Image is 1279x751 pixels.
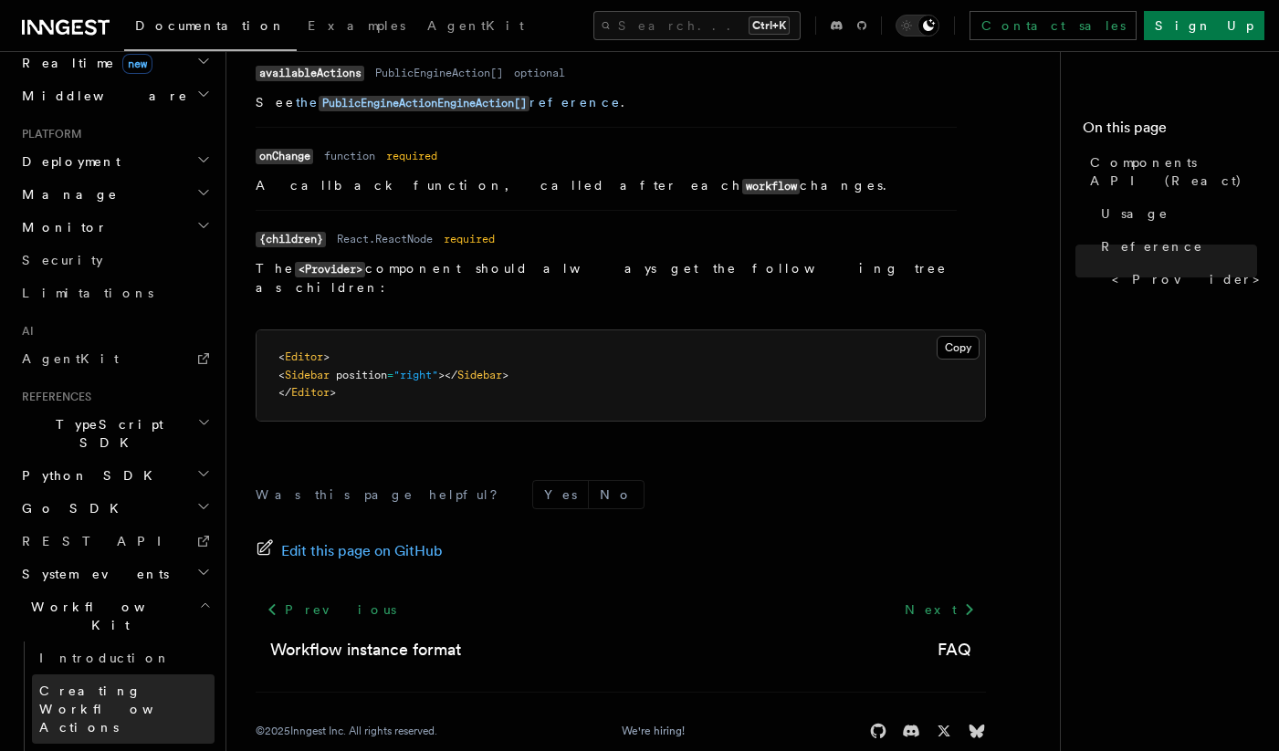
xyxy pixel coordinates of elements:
[319,96,529,111] code: PublicEngineActionEngineAction[]
[15,565,169,583] span: System events
[938,637,971,662] a: FAQ
[295,262,365,277] code: <Provider>
[15,499,130,517] span: Go SDK
[15,525,215,558] a: REST API
[22,286,153,300] span: Limitations
[502,369,508,381] span: >
[15,459,215,492] button: Python SDK
[330,386,336,399] span: >
[15,408,215,459] button: TypeScript SDK
[386,149,437,163] dd: required
[1090,153,1257,190] span: Components API (React)
[122,54,152,74] span: new
[15,79,215,112] button: Middleware
[427,18,524,33] span: AgentKit
[15,178,215,211] button: Manage
[1101,237,1203,256] span: Reference
[256,593,406,626] a: Previous
[15,324,34,339] span: AI
[285,350,323,363] span: Editor
[894,593,986,626] a: Next
[970,11,1137,40] a: Contact sales
[336,369,387,381] span: position
[256,176,957,195] p: A callback function, called after each changes.
[256,66,364,81] code: availableActions
[135,18,286,33] span: Documentation
[256,724,437,738] div: © 2025 Inngest Inc. All rights reserved.
[278,350,285,363] span: <
[15,47,215,79] button: Realtimenew
[416,5,535,49] a: AgentKit
[896,15,939,37] button: Toggle dark mode
[278,369,285,381] span: <
[15,558,215,590] button: System events
[444,232,495,246] dd: required
[1112,270,1273,288] span: <Provider>
[1094,230,1257,263] a: Reference
[296,95,621,110] a: thePublicEngineActionEngineAction[]reference
[256,93,957,112] p: See .
[393,369,438,381] span: "right"
[15,211,215,244] button: Monitor
[15,218,108,236] span: Monitor
[749,16,790,35] kbd: Ctrl+K
[256,538,443,564] a: Edit this page on GitHub
[593,11,801,40] button: Search...Ctrl+K
[32,641,215,674] a: Introduction
[323,350,330,363] span: >
[15,590,215,641] button: Workflow Kit
[15,145,215,178] button: Deployment
[278,386,291,399] span: </
[22,351,119,366] span: AgentKit
[533,481,588,508] button: Yes
[438,369,457,381] span: ></
[308,18,405,33] span: Examples
[15,244,215,276] a: Security
[15,152,121,171] span: Deployment
[15,390,91,404] span: References
[937,336,980,360] button: Copy
[15,466,163,485] span: Python SDK
[124,5,297,51] a: Documentation
[256,149,313,164] code: onChange
[514,66,565,80] dd: optional
[1083,117,1257,146] h4: On this page
[457,369,502,381] span: Sidebar
[1101,204,1169,223] span: Usage
[22,253,103,267] span: Security
[15,598,199,634] span: Workflow Kit
[22,534,177,548] span: REST API
[1105,263,1257,296] a: <Provider>
[1144,11,1264,40] a: Sign Up
[387,369,393,381] span: =
[589,481,644,508] button: No
[337,232,433,246] dd: React.ReactNode
[622,724,685,738] a: We're hiring!
[742,179,800,194] code: workflow
[15,127,82,141] span: Platform
[291,386,330,399] span: Editor
[15,185,118,203] span: Manage
[297,5,416,49] a: Examples
[15,415,197,452] span: TypeScript SDK
[1094,197,1257,230] a: Usage
[39,683,198,735] span: Creating Workflow Actions
[15,492,215,525] button: Go SDK
[15,342,215,375] a: AgentKit
[324,149,375,163] dd: function
[39,651,171,665] span: Introduction
[1083,146,1257,197] a: Components API (React)
[15,54,152,72] span: Realtime
[32,674,215,744] a: Creating Workflow Actions
[375,66,503,80] dd: PublicEngineAction[]
[256,232,326,247] code: {children}
[270,637,461,662] a: Workflow instance format
[15,87,188,105] span: Middleware
[285,369,330,381] span: Sidebar
[256,485,510,504] p: Was this page helpful?
[15,276,215,309] a: Limitations
[256,259,957,297] p: The component should always get the following tree as children:
[281,538,443,564] span: Edit this page on GitHub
